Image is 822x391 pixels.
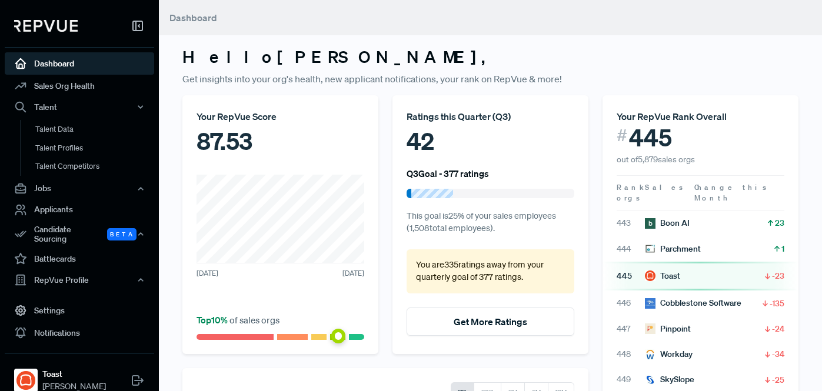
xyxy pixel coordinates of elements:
[645,373,694,386] div: SkySlope
[197,314,229,326] span: Top 10 %
[645,298,655,309] img: Cobblestone Software
[5,97,154,117] button: Talent
[772,348,784,360] span: -34
[645,348,693,360] div: Workday
[107,228,137,240] span: Beta
[16,371,35,390] img: Toast
[617,217,645,229] span: 443
[5,75,154,97] a: Sales Org Health
[5,248,154,270] a: Battlecards
[629,123,672,152] span: 445
[5,270,154,290] button: RepVue Profile
[21,157,170,176] a: Talent Competitors
[21,120,170,139] a: Talent Data
[416,259,565,284] p: You are 335 ratings away from your quarterly goal of 377 ratings .
[617,111,727,122] span: Your RepVue Rank Overall
[197,314,279,326] span: of sales orgs
[182,47,798,67] h3: Hello [PERSON_NAME] ,
[5,199,154,221] a: Applicants
[645,243,701,255] div: Parchment
[342,268,364,279] span: [DATE]
[5,221,154,248] button: Candidate Sourcing Beta
[645,375,655,385] img: SkySlope
[617,348,645,360] span: 448
[617,182,645,193] span: Rank
[772,323,784,335] span: -24
[772,270,784,282] span: -23
[617,373,645,386] span: 449
[645,349,655,360] img: Workday
[5,221,154,248] div: Candidate Sourcing
[407,210,574,235] p: This goal is 25 % of your sales employees ( 1,508 total employees).
[645,323,655,334] img: Pinpoint
[407,308,574,336] button: Get More Ratings
[5,299,154,322] a: Settings
[645,323,691,335] div: Pinpoint
[407,109,574,123] div: Ratings this Quarter ( Q3 )
[197,123,364,159] div: 87.53
[169,12,217,24] span: Dashboard
[42,368,106,380] strong: Toast
[694,182,768,203] span: Change this Month
[5,179,154,199] button: Jobs
[617,323,645,335] span: 447
[645,297,741,309] div: Cobblestone Software
[5,322,154,344] a: Notifications
[781,243,784,255] span: 1
[645,270,655,281] img: Toast
[617,182,685,203] span: Sales orgs
[21,139,170,158] a: Talent Profiles
[617,154,695,165] span: out of 5,879 sales orgs
[645,270,680,282] div: Toast
[617,270,645,282] span: 445
[770,298,784,309] span: -135
[645,218,655,229] img: Boon AI
[645,217,690,229] div: Boon AI
[617,243,645,255] span: 444
[197,109,364,123] div: Your RepVue Score
[617,123,627,148] span: #
[197,268,218,279] span: [DATE]
[772,374,784,386] span: -25
[617,297,645,309] span: 446
[407,168,489,179] h6: Q3 Goal - 377 ratings
[182,72,798,86] p: Get insights into your org's health, new applicant notifications, your rank on RepVue & more!
[5,52,154,75] a: Dashboard
[645,243,655,254] img: Parchment
[775,217,784,229] span: 23
[407,123,574,159] div: 42
[14,20,78,32] img: RepVue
